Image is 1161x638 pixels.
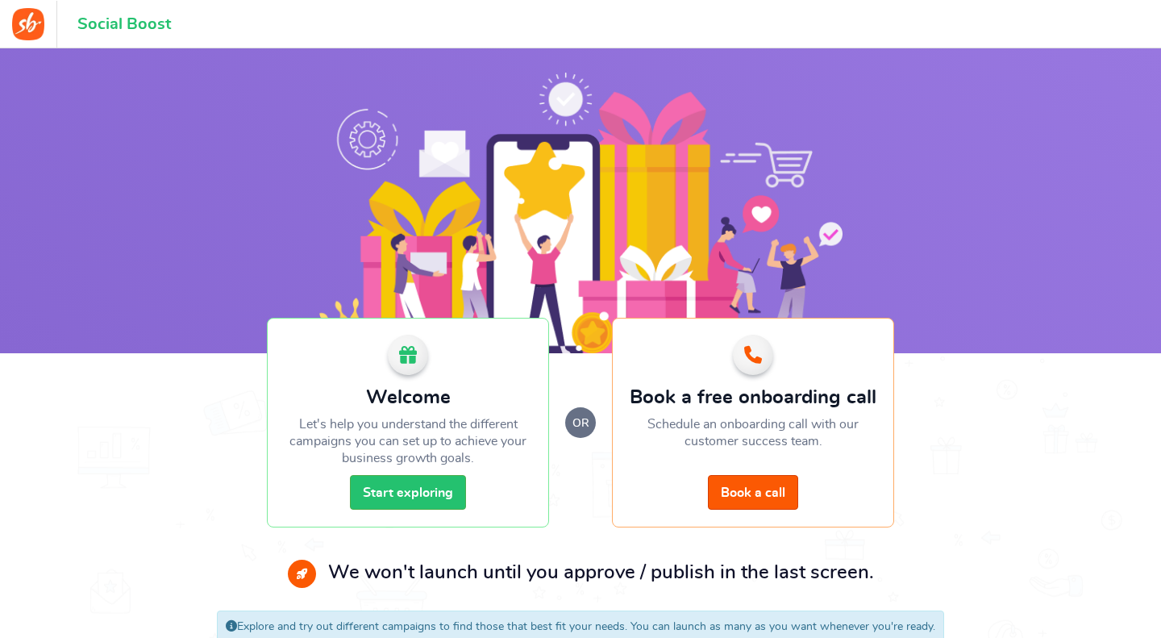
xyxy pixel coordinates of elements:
small: or [565,407,596,438]
h1: Social Boost [77,15,171,33]
h2: Book a free onboarding call [629,387,877,408]
img: Social Boost [12,8,44,40]
img: Social Boost [318,73,843,353]
a: Start exploring [350,475,466,510]
h2: Welcome [284,387,532,408]
a: Book a call [708,475,798,510]
span: Schedule an onboarding call with our customer success team. [647,418,859,448]
p: We won't launch until you approve / publish in the last screen. [328,560,874,587]
span: Let's help you understand the different campaigns you can set up to achieve your business growth ... [289,418,526,465]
